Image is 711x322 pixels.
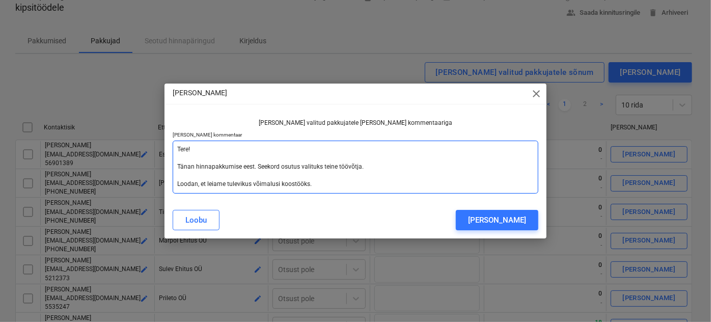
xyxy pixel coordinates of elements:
div: [PERSON_NAME] [468,213,526,227]
p: [PERSON_NAME] valitud pakkujatele [PERSON_NAME] kommentaariga [259,119,452,127]
p: [PERSON_NAME] [173,88,227,98]
iframe: Chat Widget [660,273,711,322]
button: [PERSON_NAME] [456,210,538,230]
button: Loobu [173,210,220,230]
span: close [530,88,542,100]
textarea: Tere! Tänan hinnapakkumise eest. Seekord osutus valituks teine töövõtja. Loodan, et leiame tulevi... [173,141,538,194]
p: [PERSON_NAME] kommentaar [173,131,538,140]
div: Loobu [185,213,207,227]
